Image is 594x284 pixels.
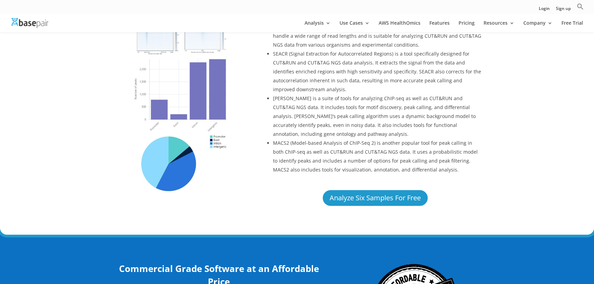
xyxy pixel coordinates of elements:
img: Basepair [12,18,48,28]
svg: Search [577,3,584,10]
a: Features [429,21,450,32]
a: Use Cases [340,21,370,32]
a: Pricing [459,21,475,32]
img: CUT&RUN Peaks Distribution [132,55,227,132]
a: Search Icon Link [577,3,584,14]
span: Bowtie2 is a fast and accurate alignment tool that aligns the high-quality reads to a reference g... [273,15,481,48]
span: [PERSON_NAME] is a suite of tools for analyzing ChIP-seq as well as CUT&RUN and CUT&TAG NGS data.... [273,95,476,137]
a: Resources [484,21,514,32]
a: Analyze Six Samples For Free [322,189,429,207]
span: MACS2 (Model-based Analysis of ChIP-Seq 2) is another popular tool for peak calling in both ChIP-... [273,140,478,173]
a: Analysis [305,21,331,32]
a: Free Trial [561,21,583,32]
iframe: Drift Widget Chat Controller [560,250,586,276]
a: Login [539,7,550,14]
img: Pie Chart CUT&RUN [132,132,227,192]
a: AWS HealthOmics [379,21,420,32]
a: Sign up [556,7,571,14]
span: SEACR (Signal Extraction for Autocorrelated Regions) is a tool specifically designed for CUT&RUN ... [273,50,481,93]
a: Company [523,21,553,32]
